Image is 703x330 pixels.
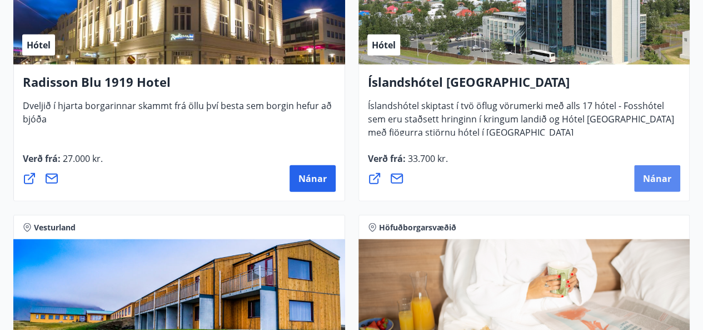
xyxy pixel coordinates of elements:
span: Hótel [372,39,396,51]
span: Verð frá : [368,152,448,174]
span: Hótel [27,39,51,51]
button: Nánar [290,165,336,192]
span: Höfuðborgarsvæðið [379,222,456,233]
span: Nánar [298,173,327,185]
h4: Íslandshótel [GEOGRAPHIC_DATA] [368,73,681,99]
span: 27.000 kr. [61,152,103,165]
span: Íslandshótel skiptast í tvö öflug vörumerki með alls 17 hótel - Fosshótel sem eru staðsett hringi... [368,100,674,147]
span: 33.700 kr. [406,152,448,165]
button: Nánar [634,165,680,192]
span: Dveljið í hjarta borgarinnar skammt frá öllu því besta sem borgin hefur að bjóða [23,100,332,134]
span: Verð frá : [23,152,103,174]
span: Nánar [643,173,671,185]
span: Vesturland [34,222,76,233]
h4: Radisson Blu 1919 Hotel [23,73,336,99]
